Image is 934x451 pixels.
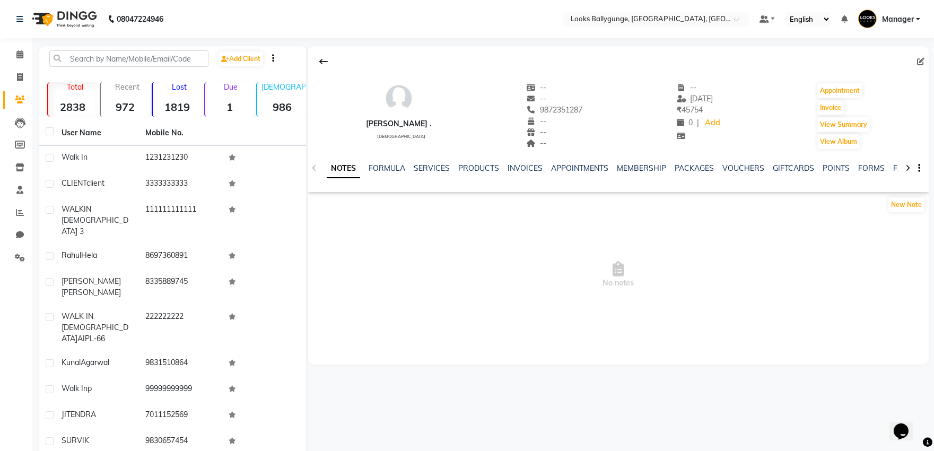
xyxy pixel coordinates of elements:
p: Total [53,82,98,92]
span: [PERSON_NAME] [62,288,121,297]
span: Hela [81,250,97,260]
span: 9872351287 [526,105,582,115]
b: 08047224946 [117,4,163,34]
a: SERVICES [414,163,450,173]
span: -- [526,94,546,103]
a: POINTS [823,163,850,173]
span: AIPL-66 [77,334,105,343]
span: CLIENT [62,178,86,188]
span: [DATE] [677,94,713,103]
div: [PERSON_NAME] . [366,118,432,129]
span: [DEMOGRAPHIC_DATA] [377,134,425,139]
span: WALK IN [DEMOGRAPHIC_DATA] [62,311,128,343]
span: [PERSON_NAME] [62,276,121,286]
span: ₹ [677,105,682,115]
td: 9831510864 [139,351,223,377]
button: Appointment [817,83,862,98]
td: 3333333333 [139,171,223,197]
td: 8697360891 [139,244,223,270]
img: logo [27,4,100,34]
th: User Name [55,121,139,145]
a: INVOICES [508,163,543,173]
a: Add [703,116,722,131]
span: -- [677,83,697,92]
a: Add Client [219,51,263,66]
iframe: chat widget [889,409,923,440]
strong: 972 [101,100,150,114]
img: avatar [383,82,415,114]
span: 0 [677,118,693,127]
strong: 2838 [48,100,98,114]
span: -- [526,83,546,92]
td: 111111111111 [139,197,223,244]
span: Agarwal [81,358,109,367]
td: 1231231230 [139,145,223,171]
button: View Summary [817,117,870,132]
button: Invoice [817,100,844,115]
a: PACKAGES [675,163,714,173]
td: 222222222 [139,305,223,351]
a: FORMS [858,163,885,173]
span: walk in [62,384,88,393]
strong: 1819 [153,100,202,114]
a: MEMBERSHIP [617,163,666,173]
span: walk in [62,152,88,162]
span: SURVI [62,436,84,445]
span: p [88,384,92,393]
img: Manager [858,10,877,28]
span: Rahul [62,250,81,260]
p: Recent [105,82,150,92]
span: 45754 [677,105,703,115]
a: APPOINTMENTS [551,163,608,173]
span: -- [526,127,546,137]
span: IN [DEMOGRAPHIC_DATA] 3 [62,204,128,236]
button: View Album [817,134,860,149]
td: 99999999999 [139,377,223,403]
th: Mobile No. [139,121,223,145]
a: PRODUCTS [458,163,499,173]
span: WALK [62,204,84,214]
td: 8335889745 [139,270,223,305]
a: VOUCHERS [722,163,764,173]
span: -- [526,138,546,148]
span: K [84,436,89,445]
a: FAMILY [893,163,919,173]
td: 7011152569 [139,403,223,429]
button: New Note [888,197,924,212]
strong: 1 [205,100,255,114]
span: -- [526,116,546,126]
span: Kunal [62,358,81,367]
p: Lost [157,82,202,92]
p: Due [207,82,255,92]
strong: 986 [257,100,307,114]
span: | [697,117,699,128]
span: Manager [882,14,914,25]
a: GIFTCARDS [773,163,814,173]
a: NOTES [327,159,360,178]
span: JITENDRA [62,410,96,419]
span: No notes [308,222,929,328]
span: client [86,178,104,188]
p: [DEMOGRAPHIC_DATA] [261,82,307,92]
a: FORMULA [369,163,405,173]
div: Back to Client [312,51,335,72]
input: Search by Name/Mobile/Email/Code [49,50,208,67]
